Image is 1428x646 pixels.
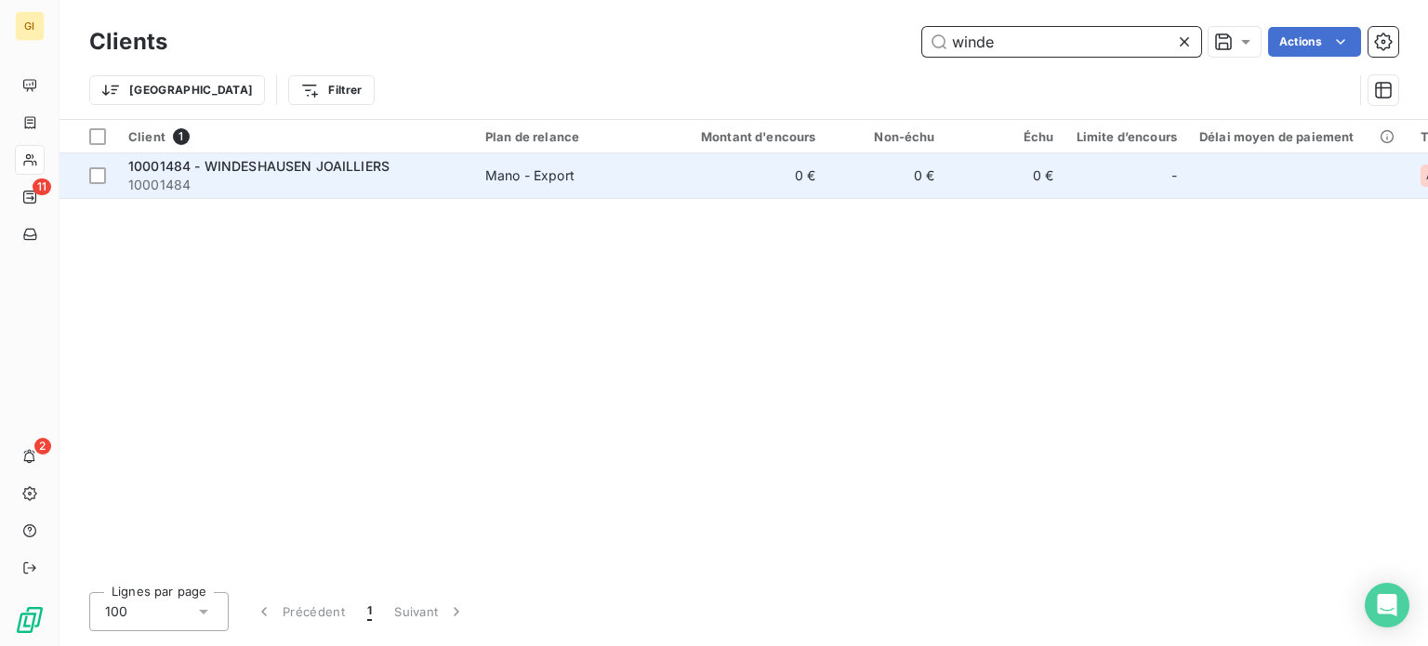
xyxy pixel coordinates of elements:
[1268,27,1361,57] button: Actions
[922,27,1201,57] input: Rechercher
[105,602,127,621] span: 100
[367,602,372,621] span: 1
[128,129,165,144] span: Client
[15,11,45,41] div: GI
[1077,129,1177,144] div: Limite d’encours
[827,153,946,198] td: 0 €
[1365,583,1409,627] div: Open Intercom Messenger
[128,158,390,174] span: 10001484 - WINDESHAUSEN JOAILLIERS
[15,605,45,635] img: Logo LeanPay
[946,153,1065,198] td: 0 €
[679,129,816,144] div: Montant d'encours
[173,128,190,145] span: 1
[668,153,827,198] td: 0 €
[34,438,51,455] span: 2
[958,129,1054,144] div: Échu
[89,75,265,105] button: [GEOGRAPHIC_DATA]
[33,178,51,195] span: 11
[1171,166,1177,185] span: -
[485,129,656,144] div: Plan de relance
[288,75,374,105] button: Filtrer
[356,592,383,631] button: 1
[1199,129,1398,144] div: Délai moyen de paiement
[244,592,356,631] button: Précédent
[839,129,935,144] div: Non-échu
[128,176,463,194] span: 10001484
[383,592,477,631] button: Suivant
[89,25,167,59] h3: Clients
[485,166,575,185] div: Mano - Export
